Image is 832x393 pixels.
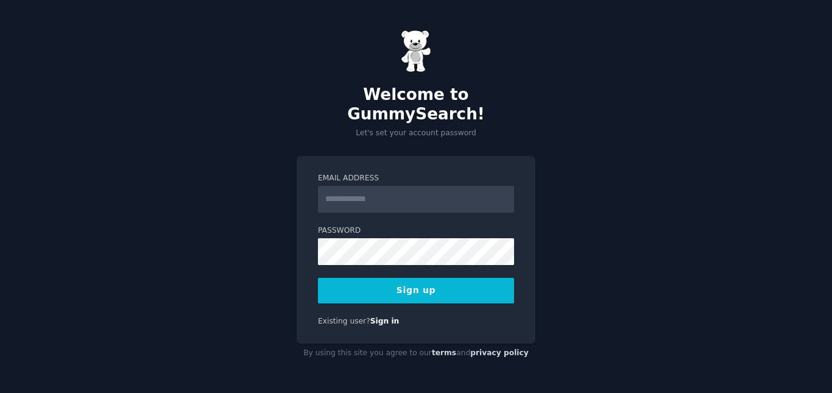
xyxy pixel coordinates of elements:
a: terms [432,349,456,357]
div: By using this site you agree to our and [297,344,535,363]
a: Sign in [370,317,400,325]
h2: Welcome to GummySearch! [297,85,535,124]
label: Email Address [318,173,514,184]
a: privacy policy [470,349,529,357]
button: Sign up [318,278,514,303]
img: Gummy Bear [401,30,431,73]
p: Let's set your account password [297,128,535,139]
span: Existing user? [318,317,370,325]
label: Password [318,225,514,236]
